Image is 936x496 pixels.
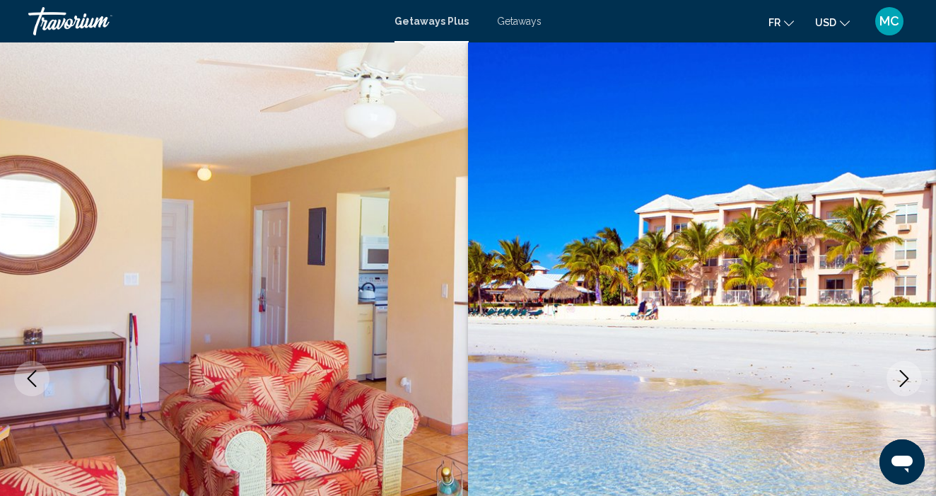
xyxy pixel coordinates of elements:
[879,439,925,485] iframe: Bouton de lancement de la fenêtre de messagerie
[768,17,780,28] span: fr
[887,361,922,396] button: Next image
[768,12,794,33] button: Change language
[871,6,908,36] button: User Menu
[394,16,469,27] a: Getaways Plus
[815,17,836,28] span: USD
[28,7,380,35] a: Travorium
[879,14,899,28] span: MC
[497,16,542,27] a: Getaways
[815,12,850,33] button: Change currency
[14,361,49,396] button: Previous image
